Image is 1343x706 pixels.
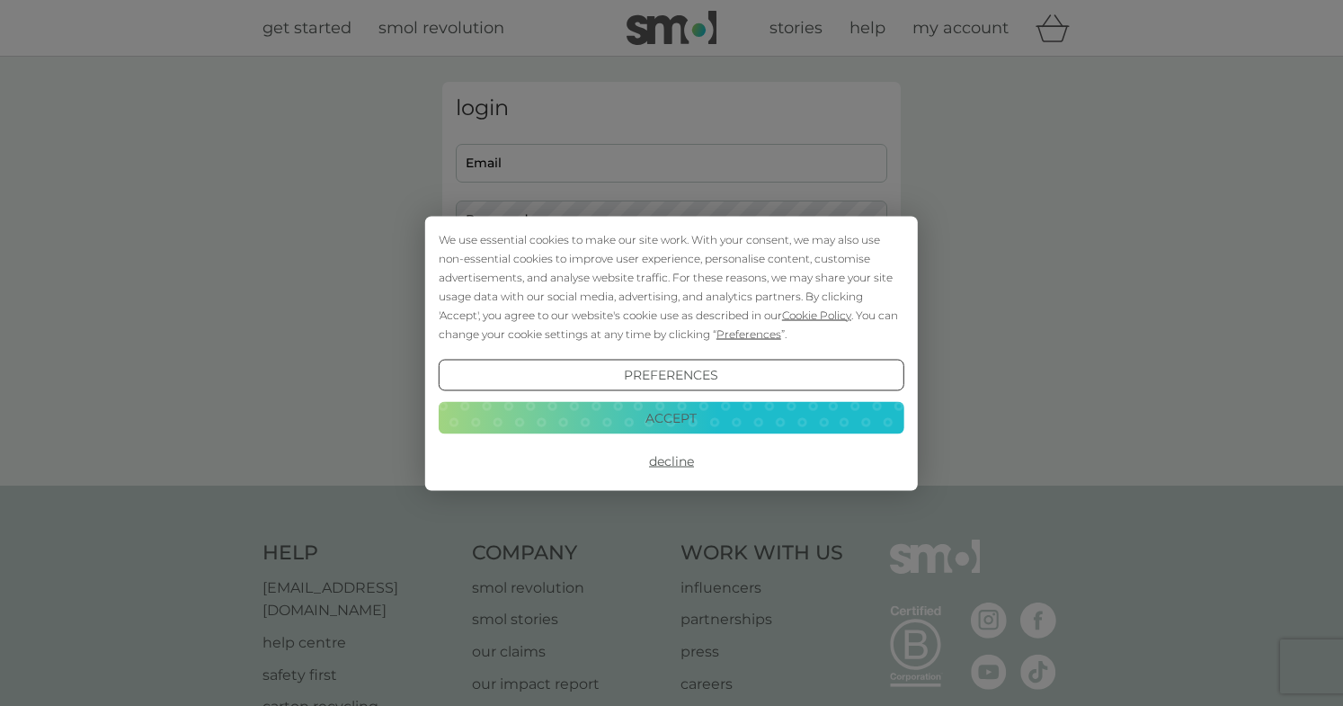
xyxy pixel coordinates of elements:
[782,308,851,321] span: Cookie Policy
[439,359,904,391] button: Preferences
[425,216,918,490] div: Cookie Consent Prompt
[439,402,904,434] button: Accept
[439,445,904,478] button: Decline
[439,229,904,343] div: We use essential cookies to make our site work. With your consent, we may also use non-essential ...
[716,326,781,340] span: Preferences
